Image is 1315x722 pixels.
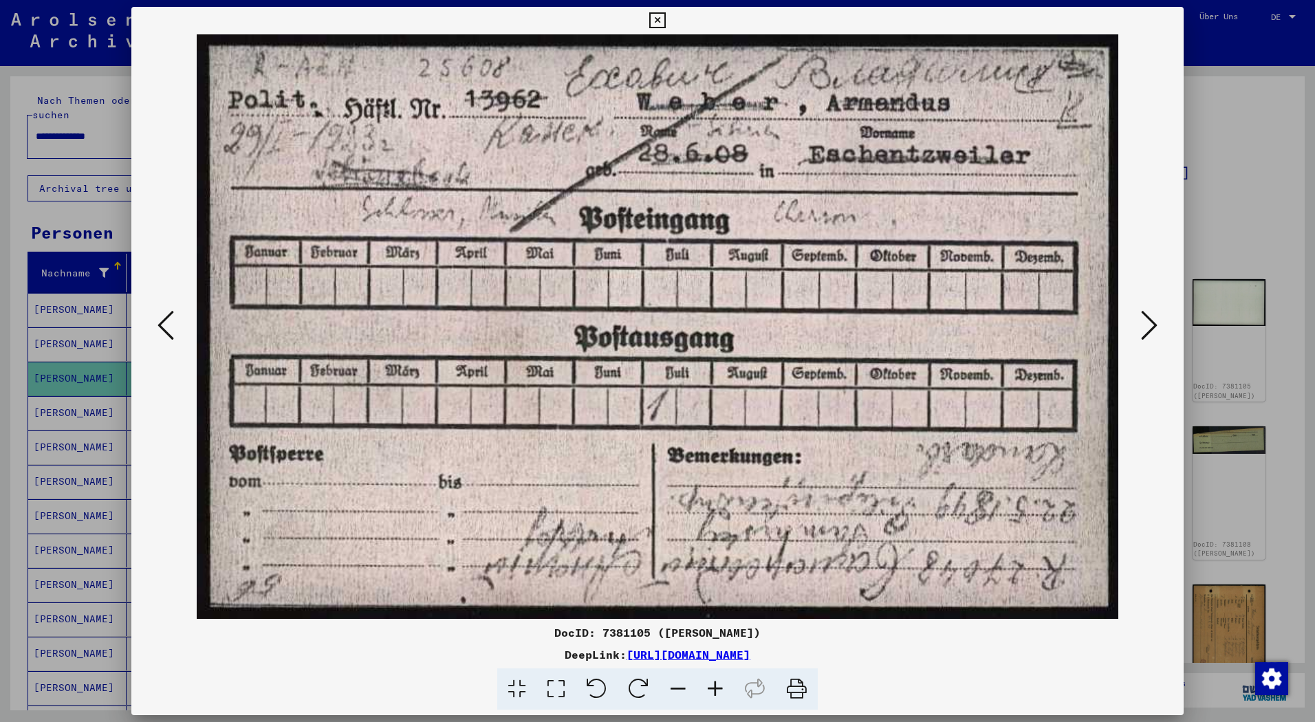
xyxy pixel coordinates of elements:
img: 001.jpg [178,34,1137,619]
img: Zustimmung ändern [1255,662,1288,695]
a: [URL][DOMAIN_NAME] [627,648,750,661]
div: DocID: 7381105 ([PERSON_NAME]) [131,624,1184,641]
div: DeepLink: [131,646,1184,663]
div: Zustimmung ändern [1254,661,1287,694]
